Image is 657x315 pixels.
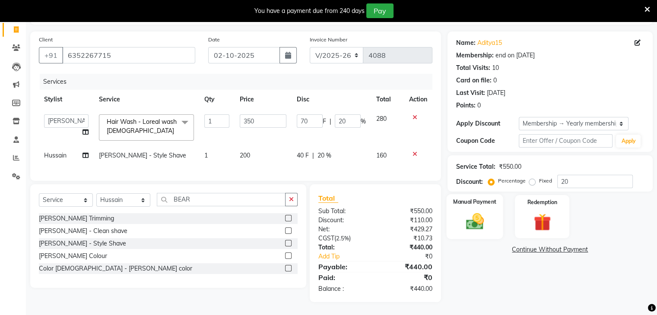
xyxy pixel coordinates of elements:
div: ₹440.00 [375,284,439,293]
img: _cash.svg [460,211,489,232]
div: ( ) [312,234,375,243]
div: [PERSON_NAME] Trimming [39,214,114,223]
th: Action [404,90,432,109]
div: Services [40,74,439,90]
div: [PERSON_NAME] - Clean shave [39,227,127,236]
div: Discount: [456,177,483,186]
div: [PERSON_NAME] - Style Shave [39,239,126,248]
div: Coupon Code [456,136,519,145]
label: Invoice Number [310,36,347,44]
span: 280 [376,115,387,123]
label: Date [208,36,220,44]
span: % [361,117,366,126]
div: end on [DATE] [495,51,535,60]
a: Aditya15 [477,38,502,47]
div: You have a payment due from 240 days [254,6,365,16]
span: F [323,117,326,126]
th: Qty [199,90,235,109]
div: ₹440.00 [375,243,439,252]
span: 160 [376,151,387,159]
span: [PERSON_NAME] - Style Shave [99,151,186,159]
div: Name: [456,38,476,47]
div: 0 [493,76,497,85]
label: Percentage [498,177,526,185]
div: Payable: [312,261,375,272]
span: 40 F [297,151,309,160]
a: x [174,127,178,135]
div: Membership: [456,51,494,60]
div: 0 [477,101,481,110]
button: +91 [39,47,63,63]
div: Last Visit: [456,88,485,98]
input: Enter Offer / Coupon Code [519,134,613,148]
div: Color [DEMOGRAPHIC_DATA] - [PERSON_NAME] color [39,264,192,273]
span: 20 % [317,151,331,160]
label: Fixed [539,177,552,185]
div: Apply Discount [456,119,519,128]
div: Card on file: [456,76,492,85]
span: Total [318,194,338,203]
button: Apply [616,135,641,148]
th: Service [94,90,199,109]
th: Price [235,90,292,109]
a: Continue Without Payment [449,245,651,254]
div: Balance : [312,284,375,293]
div: [PERSON_NAME] Colour [39,252,107,261]
div: Paid: [312,272,375,283]
div: [DATE] [487,88,505,98]
input: Search by Name/Mobile/Email/Code [62,47,195,63]
a: Add Tip [312,252,386,261]
span: 2.5% [336,235,349,242]
span: CGST [318,234,334,242]
div: Points: [456,101,476,110]
label: Redemption [527,198,557,206]
div: ₹550.00 [375,207,439,216]
div: Discount: [312,216,375,225]
th: Total [371,90,403,109]
span: 200 [240,151,250,159]
div: ₹110.00 [375,216,439,225]
th: Stylist [39,90,94,109]
label: Client [39,36,53,44]
span: Hussain [44,151,67,159]
div: ₹429.27 [375,225,439,234]
div: Service Total: [456,162,495,171]
div: ₹10.73 [375,234,439,243]
div: ₹550.00 [499,162,521,171]
span: Hair Wash - Loreal wash [DEMOGRAPHIC_DATA] [107,118,177,135]
div: Net: [312,225,375,234]
input: Search or Scan [157,193,286,206]
th: Disc [292,90,371,109]
div: ₹440.00 [375,261,439,272]
div: Total: [312,243,375,252]
span: 1 [204,151,208,159]
div: Sub Total: [312,207,375,216]
span: | [330,117,331,126]
div: ₹0 [386,252,438,261]
img: _gift.svg [528,211,556,233]
div: ₹0 [375,272,439,283]
button: Pay [366,3,394,18]
span: | [312,151,314,160]
label: Manual Payment [453,198,496,206]
div: Total Visits: [456,63,490,72]
div: 10 [492,63,499,72]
